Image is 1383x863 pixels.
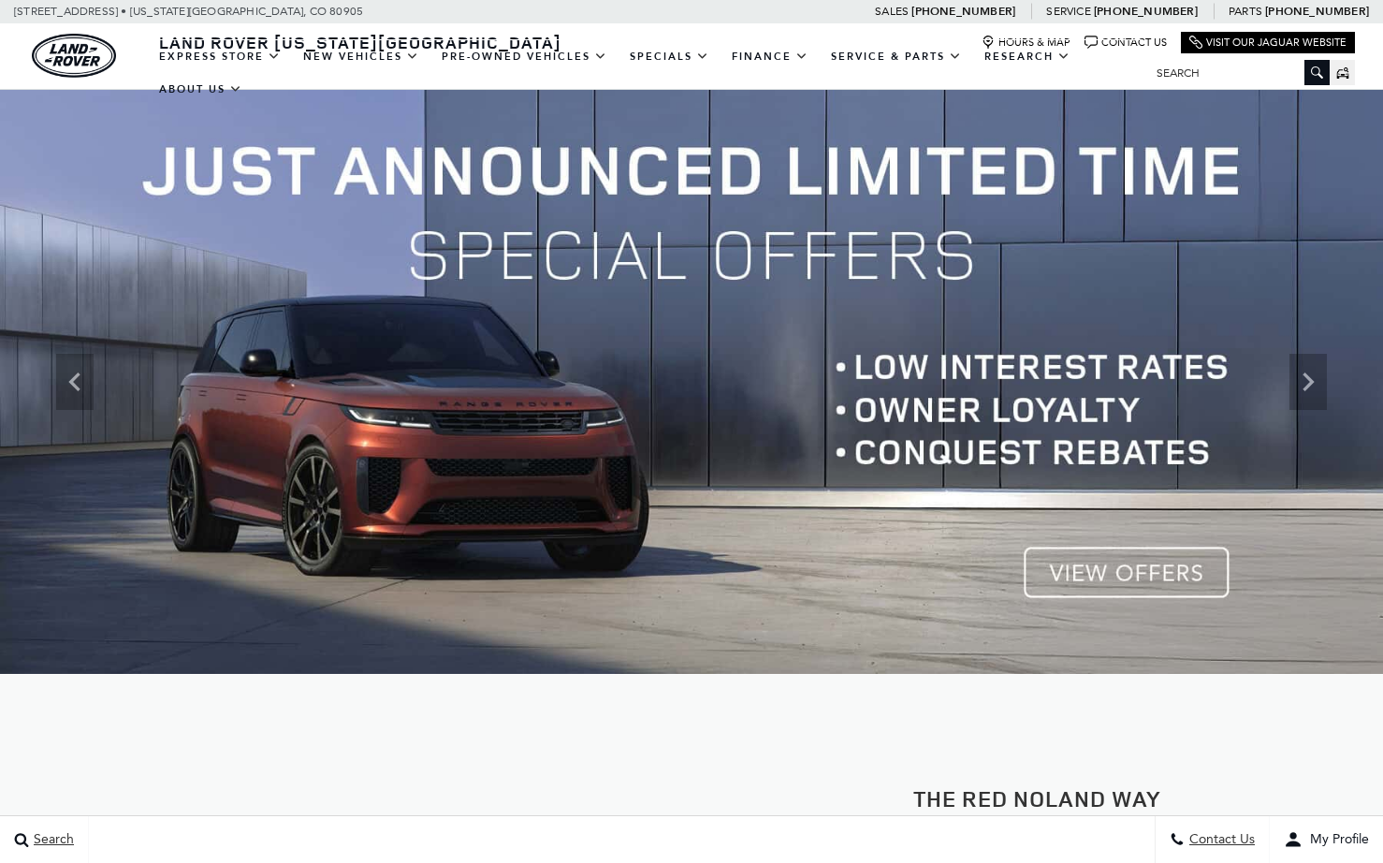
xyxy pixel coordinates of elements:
[1189,36,1347,50] a: Visit Our Jaguar Website
[148,31,573,53] a: Land Rover [US_STATE][GEOGRAPHIC_DATA]
[1085,36,1167,50] a: Contact Us
[148,40,1143,106] nav: Main Navigation
[1270,816,1383,863] button: user-profile-menu
[32,34,116,78] a: land-rover
[1143,62,1330,84] input: Search
[292,40,430,73] a: New Vehicles
[721,40,820,73] a: Finance
[1265,4,1369,19] a: [PHONE_NUMBER]
[1185,832,1255,848] span: Contact Us
[159,31,561,53] span: Land Rover [US_STATE][GEOGRAPHIC_DATA]
[148,73,254,106] a: About Us
[982,36,1070,50] a: Hours & Map
[1303,832,1369,848] span: My Profile
[875,5,909,18] span: Sales
[911,4,1015,19] a: [PHONE_NUMBER]
[1229,5,1262,18] span: Parts
[706,786,1369,811] h2: The Red Noland Way
[619,40,721,73] a: Specials
[1046,5,1090,18] span: Service
[1094,4,1198,19] a: [PHONE_NUMBER]
[32,34,116,78] img: Land Rover
[29,832,74,848] span: Search
[973,40,1082,73] a: Research
[820,40,973,73] a: Service & Parts
[430,40,619,73] a: Pre-Owned Vehicles
[148,40,292,73] a: EXPRESS STORE
[14,5,363,18] a: [STREET_ADDRESS] • [US_STATE][GEOGRAPHIC_DATA], CO 80905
